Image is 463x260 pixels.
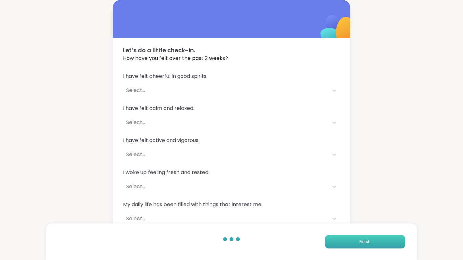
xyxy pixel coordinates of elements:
div: Select... [126,87,325,94]
div: Select... [126,183,325,190]
span: My daily life has been filled with things that interest me. [123,201,340,208]
span: I woke up feeling fresh and rested. [123,169,340,176]
span: Finish [359,239,371,245]
div: Select... [126,119,325,126]
span: I have felt cheerful in good spirits. [123,72,340,80]
span: I have felt calm and relaxed. [123,105,340,112]
span: I have felt active and vigorous. [123,137,340,144]
span: How have you felt over the past 2 weeks? [123,55,340,62]
div: Select... [126,151,325,158]
div: Select... [126,215,325,222]
button: Finish [325,235,405,248]
span: Let’s do a little check-in. [123,46,340,55]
